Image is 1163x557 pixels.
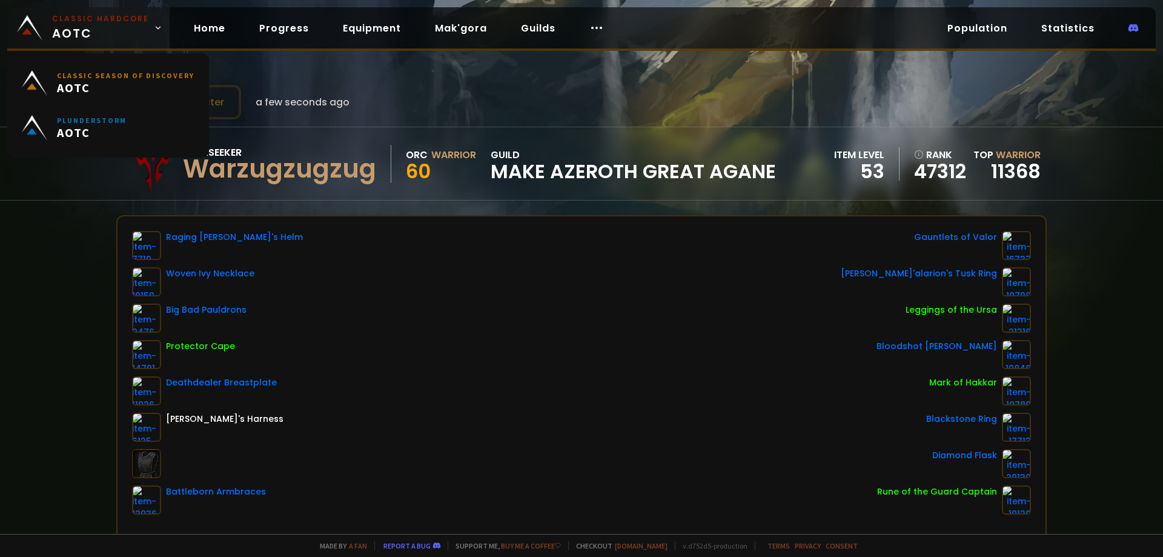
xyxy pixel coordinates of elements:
a: Terms [767,541,790,550]
div: Bloodshot [PERSON_NAME] [876,340,997,353]
div: [PERSON_NAME]'s Harness [166,413,283,425]
span: AOTC [57,125,127,140]
span: Warrior [996,148,1041,162]
img: item-14791 [132,340,161,369]
div: Battleborn Armbraces [166,485,266,498]
a: Home [184,16,235,41]
img: item-6125 [132,413,161,442]
a: 11368 [991,158,1041,185]
div: Top [973,147,1041,162]
div: Gauntlets of Valor [914,231,997,244]
a: Statistics [1032,16,1104,41]
img: item-10798 [1002,267,1031,296]
a: [DOMAIN_NAME] [615,541,668,550]
span: Make Azeroth Great Agane [491,162,776,181]
a: Classic Season of DiscoveryAOTC [15,61,202,105]
small: Classic Hardcore [52,13,149,24]
img: item-20130 [1002,449,1031,478]
a: Buy me a coffee [501,541,561,550]
span: a few seconds ago [256,95,350,110]
a: Progress [250,16,319,41]
a: Report a bug [383,541,431,550]
div: guild [491,147,776,181]
a: PlunderstormAOTC [15,105,202,150]
img: item-10780 [1002,376,1031,405]
a: Consent [826,541,858,550]
img: item-21316 [1002,304,1031,333]
small: Plunderstorm [57,116,127,125]
div: item level [834,147,884,162]
div: Warrior [431,147,476,162]
div: Leggings of the Ursa [906,304,997,316]
div: Blackstone Ring [926,413,997,425]
img: item-10846 [1002,340,1031,369]
img: item-12936 [132,485,161,515]
span: v. d752d5 - production [675,541,747,550]
a: Classic HardcoreAOTC [7,7,170,48]
div: Raging [PERSON_NAME]'s Helm [166,231,303,244]
span: Checkout [568,541,668,550]
span: Made by [313,541,367,550]
span: 60 [406,158,431,185]
a: Mak'gora [425,16,497,41]
div: rank [914,147,966,162]
a: a fan [349,541,367,550]
img: item-9476 [132,304,161,333]
a: Population [938,16,1017,41]
div: Big Bad Pauldrons [166,304,247,316]
img: item-11926 [132,376,161,405]
div: [PERSON_NAME]'alarion's Tusk Ring [841,267,997,280]
div: Protector Cape [166,340,235,353]
div: Diamond Flask [932,449,997,462]
small: Classic Season of Discovery [57,71,194,80]
a: Guilds [511,16,565,41]
a: 47312 [914,162,966,181]
img: item-19120 [1002,485,1031,515]
div: Warzugzugzug [183,160,376,178]
a: Equipment [333,16,411,41]
div: Rune of the Guard Captain [877,485,997,498]
span: Support me, [448,541,561,550]
img: item-19159 [132,267,161,296]
span: AOTC [52,13,149,42]
a: Privacy [795,541,821,550]
div: Mark of Hakkar [929,376,997,389]
img: item-7719 [132,231,161,260]
span: AOTC [57,80,194,95]
div: Deathdealer Breastplate [166,376,277,389]
img: item-17713 [1002,413,1031,442]
div: Woven Ivy Necklace [166,267,254,280]
div: 53 [834,162,884,181]
div: Orc [406,147,428,162]
img: item-16737 [1002,231,1031,260]
div: Soulseeker [183,145,376,160]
